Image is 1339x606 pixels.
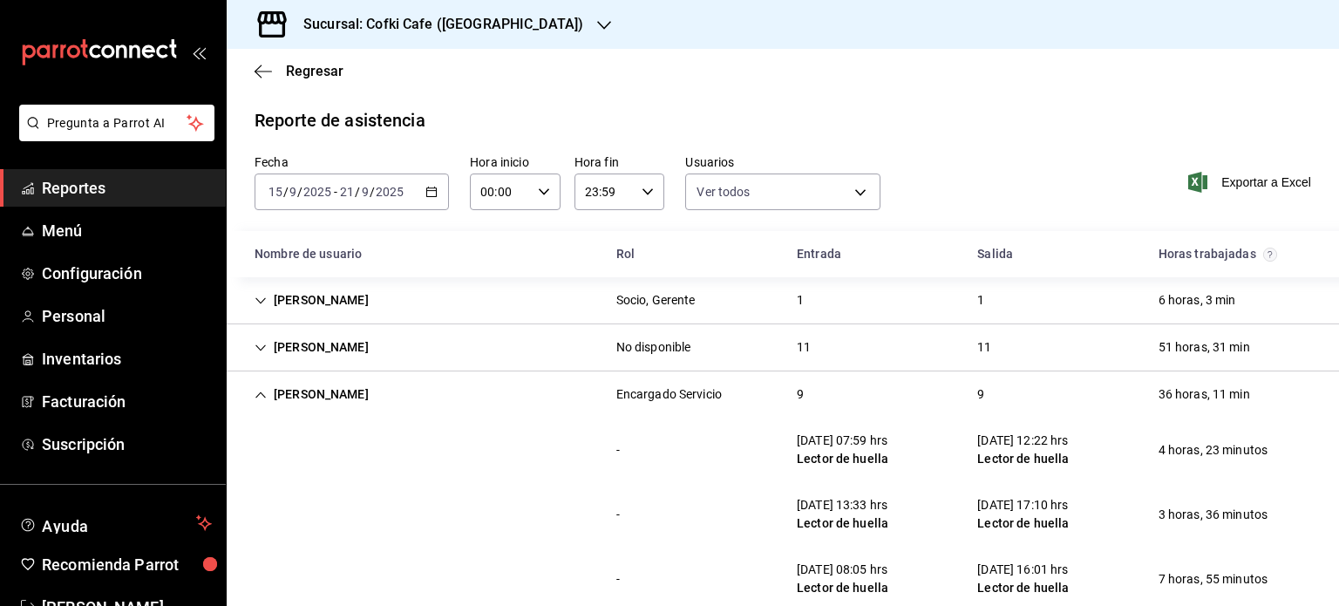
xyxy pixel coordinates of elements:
div: - [616,570,620,589]
div: [DATE] 16:01 hrs [977,561,1069,579]
div: Cell [241,378,383,411]
div: Cell [1145,284,1250,317]
div: [DATE] 08:05 hrs [797,561,888,579]
label: Hora fin [574,156,665,168]
div: Cell [963,489,1083,540]
div: Socio, Gerente [616,291,696,310]
div: HeadCell [963,238,1144,270]
span: Ayuda [42,513,189,534]
button: Exportar a Excel [1192,172,1311,193]
div: Row [227,371,1339,418]
div: Cell [602,378,736,411]
div: Cell [963,378,998,411]
span: Pregunta a Parrot AI [47,114,187,133]
a: Pregunta a Parrot AI [12,126,214,145]
div: Cell [783,554,902,604]
span: Configuración [42,262,212,285]
span: - [334,185,337,199]
span: / [370,185,375,199]
span: Reportes [42,176,212,200]
label: Hora inicio [470,156,561,168]
span: Regresar [286,63,343,79]
span: / [283,185,289,199]
div: Cell [1145,434,1282,466]
div: [DATE] 12:22 hrs [977,432,1069,450]
div: Cell [602,434,634,466]
div: Cell [241,284,383,317]
label: Fecha [255,156,449,168]
div: [DATE] 13:33 hrs [797,496,888,514]
div: Cell [602,284,710,317]
span: Personal [42,304,212,328]
div: - [616,506,620,524]
div: Lector de huella [797,514,888,533]
div: HeadCell [602,238,783,270]
input: -- [339,185,355,199]
div: Lector de huella [797,579,888,597]
input: ---- [375,185,404,199]
div: Lector de huella [797,450,888,468]
span: Inventarios [42,347,212,371]
div: Encargado Servicio [616,385,722,404]
div: HeadCell [241,238,602,270]
div: Lector de huella [977,514,1069,533]
div: HeadCell [783,238,963,270]
div: Cell [963,554,1083,604]
div: Row [227,277,1339,324]
span: Recomienda Parrot [42,553,212,576]
div: Cell [963,284,998,317]
button: Regresar [255,63,343,79]
span: Suscripción [42,432,212,456]
div: Lector de huella [977,450,1069,468]
div: Cell [963,425,1083,475]
div: Cell [1145,378,1264,411]
input: -- [361,185,370,199]
span: / [297,185,302,199]
input: -- [268,185,283,199]
svg: El total de horas trabajadas por usuario es el resultado de la suma redondeada del registro de ho... [1263,248,1277,262]
span: Facturación [42,390,212,413]
span: Ver todos [697,183,750,201]
button: open_drawer_menu [192,45,206,59]
div: Cell [241,572,268,586]
div: - [616,441,620,460]
div: Row [227,482,1339,547]
div: Lector de huella [977,579,1069,597]
div: Cell [241,507,268,521]
div: Cell [602,331,705,364]
button: Pregunta a Parrot AI [19,105,214,141]
div: [DATE] 07:59 hrs [797,432,888,450]
div: Cell [963,331,1005,364]
div: Reporte de asistencia [255,107,425,133]
div: Cell [1145,331,1264,364]
div: Row [227,418,1339,482]
div: Head [227,231,1339,277]
input: -- [289,185,297,199]
span: Menú [42,219,212,242]
div: Cell [1145,563,1282,596]
div: Cell [241,331,383,364]
div: Cell [241,443,268,457]
div: Cell [783,331,825,364]
input: ---- [302,185,332,199]
div: Cell [783,284,818,317]
span: / [355,185,360,199]
div: Cell [1145,499,1282,531]
div: Row [227,324,1339,371]
div: [DATE] 17:10 hrs [977,496,1069,514]
div: HeadCell [1145,238,1325,270]
div: Cell [602,563,634,596]
div: No disponible [616,338,691,357]
div: Cell [783,489,902,540]
div: Cell [783,425,902,475]
div: Cell [602,499,634,531]
label: Usuarios [685,156,880,168]
h3: Sucursal: Cofki Cafe ([GEOGRAPHIC_DATA]) [289,14,583,35]
div: Cell [783,378,818,411]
